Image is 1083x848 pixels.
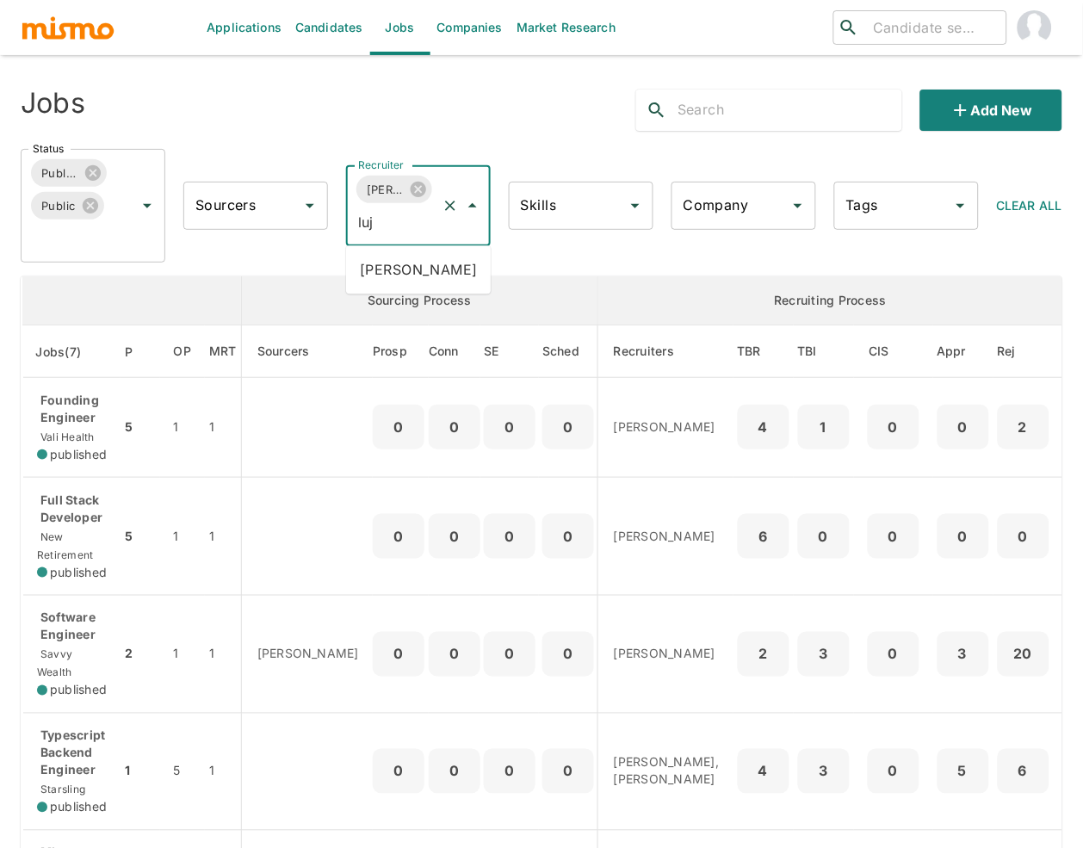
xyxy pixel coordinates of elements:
td: 1 [121,713,159,830]
th: Rejected [993,325,1064,378]
td: 5 [160,713,206,830]
span: Published [31,164,89,183]
span: Clear All [997,198,1062,213]
td: 1 [160,378,206,478]
td: 2 [121,595,159,713]
p: 4 [745,415,783,439]
p: 5 [944,759,982,783]
input: Search [678,96,902,124]
p: Founding Engineer [37,392,107,426]
p: 0 [491,759,529,783]
p: 0 [380,759,418,783]
button: Open [949,194,973,218]
th: To Be Interviewed [794,325,854,378]
button: Close [461,194,485,218]
span: Public [31,196,86,216]
p: [PERSON_NAME] [614,418,720,436]
p: Software Engineer [37,610,107,644]
th: Client Interview Scheduled [854,325,933,378]
p: 0 [491,642,529,666]
th: Approved [933,325,993,378]
p: 0 [875,642,913,666]
p: [PERSON_NAME] [614,528,720,545]
span: P [125,342,155,362]
th: Sched [539,325,598,378]
p: 0 [491,415,529,439]
span: published [50,799,107,816]
th: Open Positions [160,325,206,378]
p: 0 [549,415,587,439]
th: Connections [429,325,480,378]
span: published [50,682,107,699]
td: 5 [121,378,159,478]
p: 2 [745,642,783,666]
button: Open [786,194,810,218]
p: 0 [549,524,587,548]
p: 6 [745,524,783,548]
p: Typescript Backend Engineer [37,727,107,779]
p: 0 [549,759,587,783]
p: 0 [944,524,982,548]
li: [PERSON_NAME] [346,253,491,288]
p: 4 [745,759,783,783]
button: search [636,90,678,131]
th: Priority [121,325,159,378]
span: Vali Health [37,430,95,443]
td: 1 [205,378,241,478]
td: 1 [205,477,241,595]
img: Carmen Vilachá [1018,10,1052,45]
p: 3 [805,759,843,783]
th: Sourcing Process [241,276,597,325]
td: 1 [160,595,206,713]
p: 0 [436,524,473,548]
span: New Retirement [37,530,94,561]
p: 0 [380,524,418,548]
p: 0 [380,415,418,439]
button: Clear [438,194,462,218]
span: Jobs(7) [36,342,104,362]
th: Sourcers [241,325,373,378]
p: 0 [1005,524,1043,548]
p: 0 [875,524,913,548]
input: Candidate search [866,15,999,40]
td: 1 [205,713,241,830]
p: 3 [805,642,843,666]
button: Open [135,194,159,218]
p: 1 [805,415,843,439]
span: Savvy Wealth [37,648,72,679]
p: 0 [436,642,473,666]
span: published [50,564,107,581]
p: 0 [549,642,587,666]
th: To Be Reviewed [733,325,794,378]
div: Published [31,159,107,187]
th: Recruiting Process [598,276,1064,325]
p: 0 [875,415,913,439]
p: 0 [436,415,473,439]
p: 20 [1005,642,1043,666]
div: [PERSON_NAME] [356,176,432,203]
th: Recruiters [598,325,733,378]
th: Prospects [373,325,429,378]
td: 1 [160,477,206,595]
button: Add new [920,90,1062,131]
span: Starsling [37,783,85,796]
p: Full Stack Developer [37,492,107,526]
p: 0 [944,415,982,439]
label: Recruiter [358,158,404,172]
th: Sent Emails [480,325,539,378]
p: 0 [380,642,418,666]
td: 1 [205,595,241,713]
p: 3 [944,642,982,666]
p: 6 [1005,759,1043,783]
div: Public [31,192,104,220]
th: Market Research Total [205,325,241,378]
p: 0 [491,524,529,548]
p: 0 [875,759,913,783]
img: logo [21,15,115,40]
p: [PERSON_NAME], [PERSON_NAME] [614,754,720,789]
label: Status [33,141,64,156]
p: [PERSON_NAME] [257,646,359,663]
button: Open [298,194,322,218]
p: 2 [1005,415,1043,439]
h4: Jobs [21,86,85,121]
